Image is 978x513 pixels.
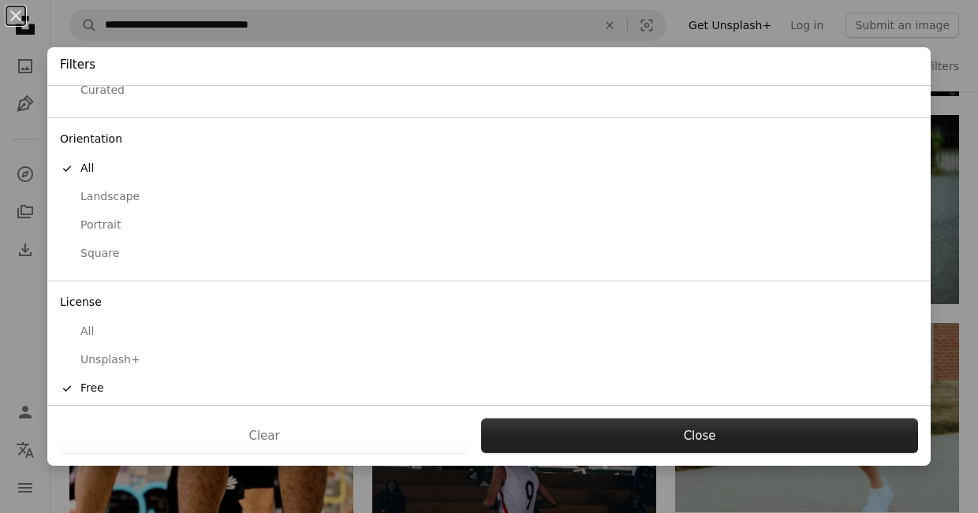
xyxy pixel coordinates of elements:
[47,154,931,183] button: All
[47,211,931,240] button: Portrait
[47,374,931,403] button: Free
[47,76,931,105] button: Curated
[60,189,918,205] div: Landscape
[47,346,931,374] button: Unsplash+
[47,183,931,211] button: Landscape
[60,246,918,262] div: Square
[60,418,468,453] button: Clear
[60,381,918,396] div: Free
[47,240,931,268] button: Square
[60,217,918,233] div: Portrait
[60,83,918,99] div: Curated
[60,352,918,368] div: Unsplash+
[60,57,95,73] h4: Filters
[60,324,918,340] div: All
[481,418,918,453] button: Close
[47,125,931,154] div: Orientation
[47,288,931,318] div: License
[60,161,918,177] div: All
[47,318,931,346] button: All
